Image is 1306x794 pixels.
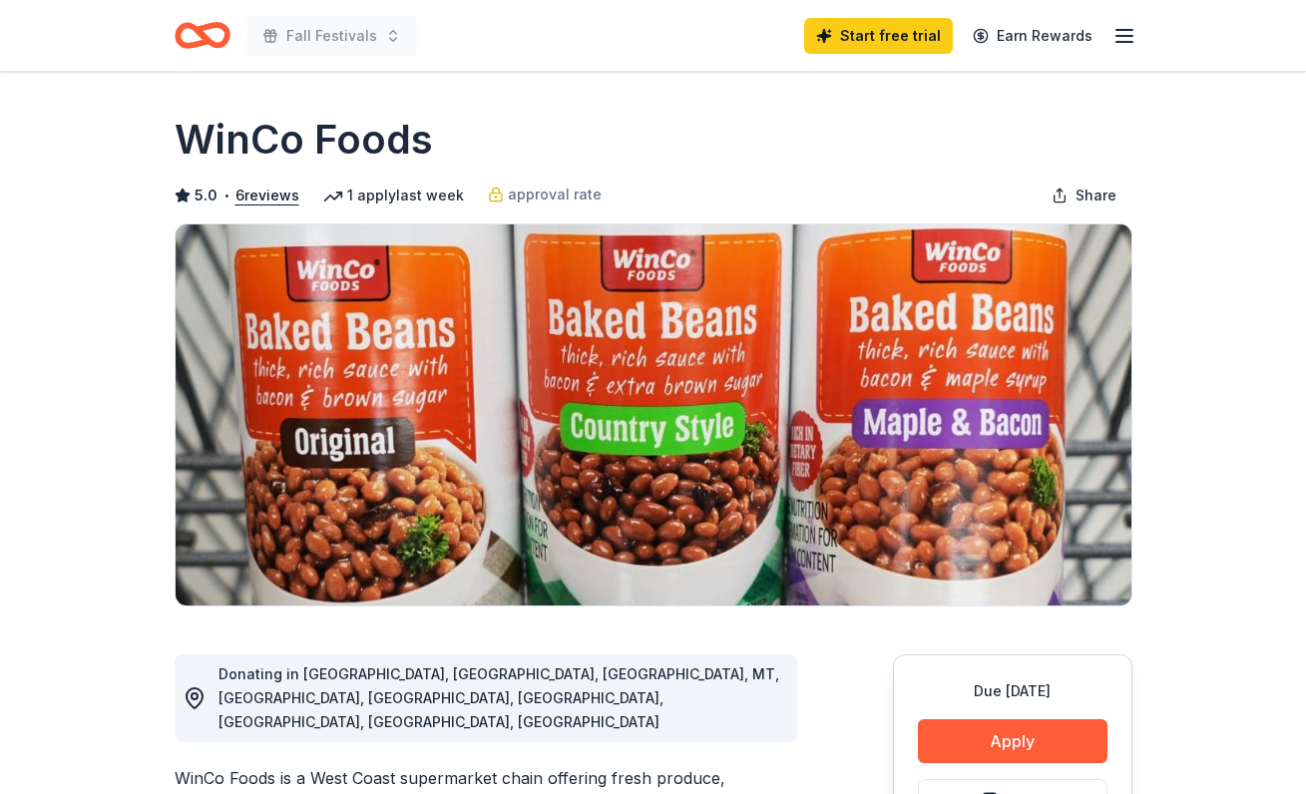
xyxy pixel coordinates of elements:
span: Share [1076,184,1116,207]
h1: WinCo Foods [175,112,433,168]
span: Fall Festivals [286,24,377,48]
span: Donating in [GEOGRAPHIC_DATA], [GEOGRAPHIC_DATA], [GEOGRAPHIC_DATA], MT, [GEOGRAPHIC_DATA], [GEOG... [218,665,779,730]
div: Due [DATE] [918,679,1107,703]
button: 6reviews [235,184,299,207]
span: approval rate [508,183,602,206]
div: 1 apply last week [323,184,464,207]
span: 5.0 [195,184,218,207]
a: approval rate [488,183,602,206]
img: Image for WinCo Foods [176,224,1131,605]
button: Share [1036,176,1132,215]
button: Apply [918,719,1107,763]
a: Earn Rewards [961,18,1104,54]
a: Start free trial [804,18,953,54]
span: • [222,188,229,203]
button: Fall Festivals [246,16,417,56]
a: Home [175,12,230,59]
